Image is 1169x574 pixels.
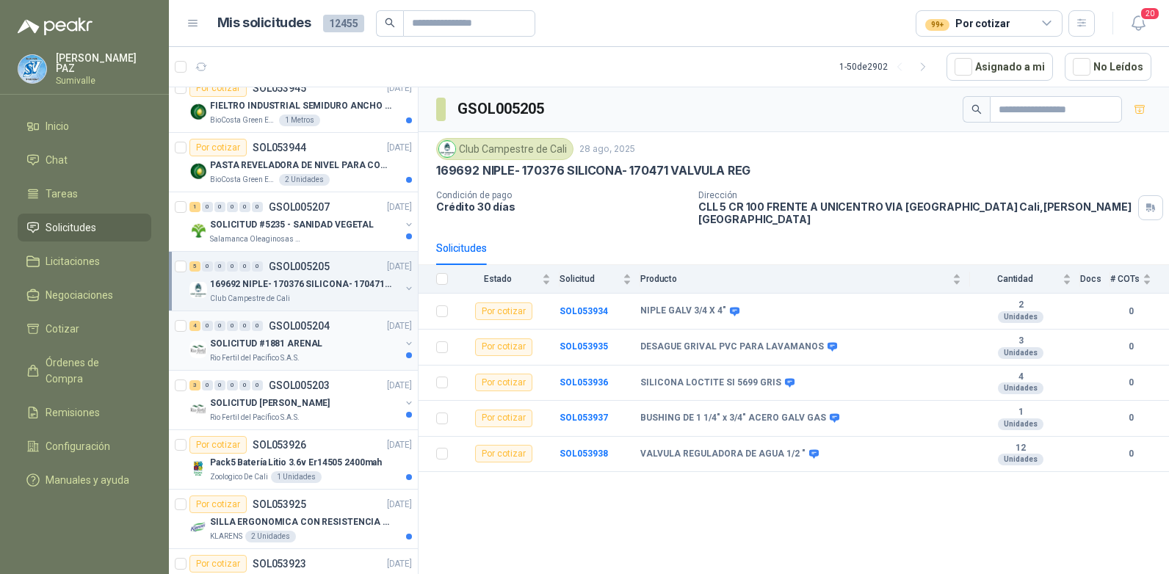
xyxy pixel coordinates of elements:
[271,471,322,483] div: 1 Unidades
[210,515,393,529] p: SILLA ERGONOMICA CON RESISTENCIA A 150KG
[189,519,207,537] img: Company Logo
[189,258,415,305] a: 5 0 0 0 0 0 GSOL005205[DATE] Company Logo169692 NIPLE- 170376 SILICONA- 170471 VALVULA REGClub Ca...
[210,218,374,232] p: SOLICITUD #5235 - SANIDAD VEGETAL
[640,448,806,460] b: VALVULA REGULADORA DE AGUA 1/2 "
[475,338,532,356] div: Por cotizar
[189,436,247,454] div: Por cotizar
[189,202,200,212] div: 1
[436,163,750,178] p: 169692 NIPLE- 170376 SILICONA- 170471 VALVULA REG
[269,380,330,390] p: GSOL005203
[214,261,225,272] div: 0
[214,202,225,212] div: 0
[189,555,247,573] div: Por cotizar
[279,174,330,186] div: 2 Unidades
[252,202,263,212] div: 0
[169,133,418,192] a: Por cotizarSOL053944[DATE] Company LogoPASTA REVELADORA DE NIVEL PARA COMBUSTIBLES/ACEITES DE COL...
[269,202,330,212] p: GSOL005207
[189,317,415,364] a: 4 0 0 0 0 0 GSOL005204[DATE] Company LogoSOLICITUD #1881 ARENALRio Fertil del Pacífico S.A.S.
[210,352,300,364] p: Rio Fertil del Pacífico S.A.S.
[56,53,151,73] p: [PERSON_NAME] PAZ
[970,299,1071,311] b: 2
[253,83,306,93] p: SOL053945
[970,407,1071,418] b: 1
[970,371,1071,383] b: 4
[239,321,250,331] div: 0
[475,302,532,320] div: Por cotizar
[998,347,1043,359] div: Unidades
[189,139,247,156] div: Por cotizar
[189,459,207,477] img: Company Logo
[387,81,412,95] p: [DATE]
[253,142,306,153] p: SOL053944
[18,247,151,275] a: Licitaciones
[202,380,213,390] div: 0
[560,377,608,388] b: SOL053936
[1065,53,1151,81] button: No Leídos
[560,448,608,459] b: SOL053938
[210,471,268,483] p: Zoologico De Cali
[56,76,151,85] p: Sumivalle
[18,55,46,83] img: Company Logo
[253,559,306,569] p: SOL053923
[457,274,539,284] span: Estado
[560,274,620,284] span: Solicitud
[214,321,225,331] div: 0
[189,103,207,120] img: Company Logo
[46,404,100,421] span: Remisiones
[640,274,949,284] span: Producto
[1080,265,1110,294] th: Docs
[18,180,151,208] a: Tareas
[1110,340,1151,354] b: 0
[189,495,247,513] div: Por cotizar
[189,222,207,239] img: Company Logo
[998,382,1043,394] div: Unidades
[387,200,412,214] p: [DATE]
[560,306,608,316] a: SOL053934
[227,202,238,212] div: 0
[457,98,546,120] h3: GSOL005205
[640,377,781,389] b: SILICONA LOCTITE SI 5699 GRIS
[46,253,100,269] span: Licitaciones
[253,440,306,450] p: SOL053926
[189,400,207,418] img: Company Logo
[46,438,110,454] span: Configuración
[189,261,200,272] div: 5
[217,12,311,34] h1: Mis solicitudes
[436,240,487,256] div: Solicitudes
[1110,376,1151,390] b: 0
[210,456,382,470] p: Pack5 Batería Litio 3.6v Er14505 2400mah
[1110,305,1151,319] b: 0
[210,99,393,113] p: FIELTRO INDUSTRIAL SEMIDURO ANCHO 25 MM
[387,379,412,393] p: [DATE]
[475,445,532,462] div: Por cotizar
[210,159,393,172] p: PASTA REVELADORA DE NIVEL PARA COMBUSTIBLES/ACEITES DE COLOR ROSADA marca kolor kut
[323,15,364,32] span: 12455
[560,341,608,352] b: SOL053935
[239,202,250,212] div: 0
[387,319,412,333] p: [DATE]
[640,341,824,353] b: DESAGUE GRIVAL PVC PARA LAVAMANOS
[210,293,290,305] p: Club Campestre de Cali
[269,321,330,331] p: GSOL005204
[579,142,635,156] p: 28 ago, 2025
[1110,447,1151,461] b: 0
[210,115,276,126] p: BioCosta Green Energy S.A.S
[970,274,1060,284] span: Cantidad
[436,190,687,200] p: Condición de pago
[970,265,1080,294] th: Cantidad
[227,261,238,272] div: 0
[560,413,608,423] a: SOL053937
[1110,274,1140,284] span: # COTs
[947,53,1053,81] button: Asignado a mi
[436,138,573,160] div: Club Campestre de Cali
[998,311,1043,323] div: Unidades
[18,315,151,343] a: Cotizar
[189,341,207,358] img: Company Logo
[253,499,306,509] p: SOL053925
[18,214,151,241] a: Solicitudes
[202,321,213,331] div: 0
[18,281,151,309] a: Negociaciones
[227,380,238,390] div: 0
[46,472,129,488] span: Manuales y ayuda
[387,260,412,274] p: [DATE]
